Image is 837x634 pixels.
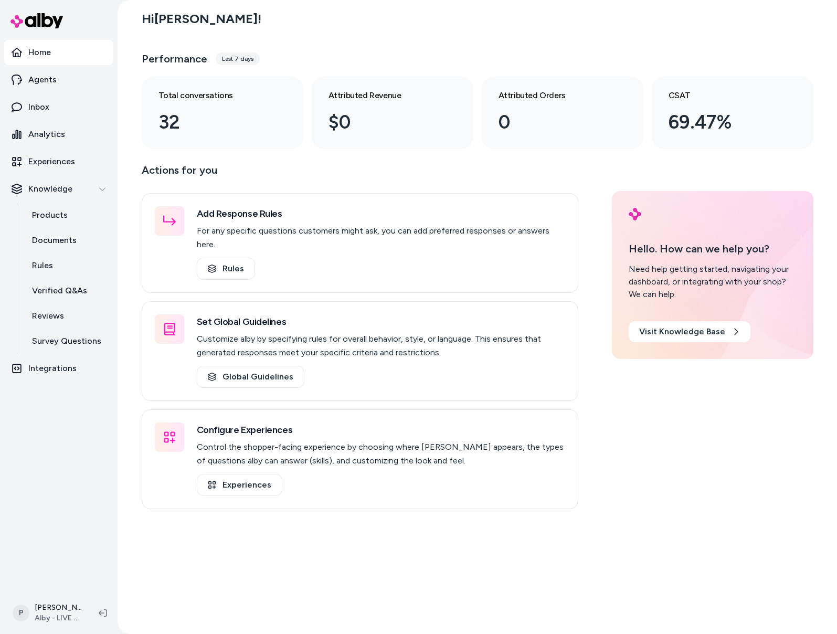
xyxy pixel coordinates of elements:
div: 0 [499,108,610,136]
p: Actions for you [142,162,578,187]
a: Visit Knowledge Base [629,321,750,342]
span: Alby - LIVE on [DOMAIN_NAME] [35,613,82,624]
a: Home [4,40,113,65]
img: alby Logo [10,13,63,28]
div: Last 7 days [216,52,260,65]
p: Reviews [32,310,64,322]
p: Rules [32,259,53,272]
div: Need help getting started, navigating your dashboard, or integrating with your shop? We can help. [629,263,797,301]
button: Knowledge [4,176,113,202]
a: Total conversations 32 [142,77,303,149]
a: Experiences [4,149,113,174]
a: Reviews [22,303,113,329]
a: Documents [22,228,113,253]
p: Control the shopper-facing experience by choosing where [PERSON_NAME] appears, the types of quest... [197,440,565,468]
a: Inbox [4,94,113,120]
a: Products [22,203,113,228]
h3: Attributed Revenue [329,89,440,102]
p: Analytics [28,128,65,141]
h3: Attributed Orders [499,89,610,102]
a: Experiences [197,474,282,496]
h2: Hi [PERSON_NAME] ! [142,11,261,27]
p: Products [32,209,68,221]
a: CSAT 69.47% [652,77,813,149]
h3: Add Response Rules [197,206,565,221]
p: Home [28,46,51,59]
a: Analytics [4,122,113,147]
a: Attributed Orders 0 [482,77,643,149]
div: $0 [329,108,440,136]
p: Customize alby by specifying rules for overall behavior, style, or language. This ensures that ge... [197,332,565,360]
p: Integrations [28,362,77,375]
a: Integrations [4,356,113,381]
h3: Total conversations [158,89,270,102]
a: Global Guidelines [197,366,304,388]
p: Documents [32,234,77,247]
a: Agents [4,67,113,92]
a: Rules [197,258,255,280]
p: [PERSON_NAME] [35,603,82,613]
p: Verified Q&As [32,284,87,297]
a: Verified Q&As [22,278,113,303]
div: 32 [158,108,270,136]
a: Attributed Revenue $0 [312,77,473,149]
h3: Configure Experiences [197,422,565,437]
p: Hello. How can we help you? [629,241,797,257]
p: Survey Questions [32,335,101,347]
p: For any specific questions customers might ask, you can add preferred responses or answers here. [197,224,565,251]
p: Agents [28,73,57,86]
button: P[PERSON_NAME]Alby - LIVE on [DOMAIN_NAME] [6,596,90,630]
p: Knowledge [28,183,72,195]
span: P [13,605,29,621]
p: Inbox [28,101,49,113]
a: Survey Questions [22,329,113,354]
img: alby Logo [629,208,641,220]
h3: Performance [142,51,207,66]
h3: CSAT [669,89,780,102]
p: Experiences [28,155,75,168]
h3: Set Global Guidelines [197,314,565,329]
div: 69.47% [669,108,780,136]
a: Rules [22,253,113,278]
